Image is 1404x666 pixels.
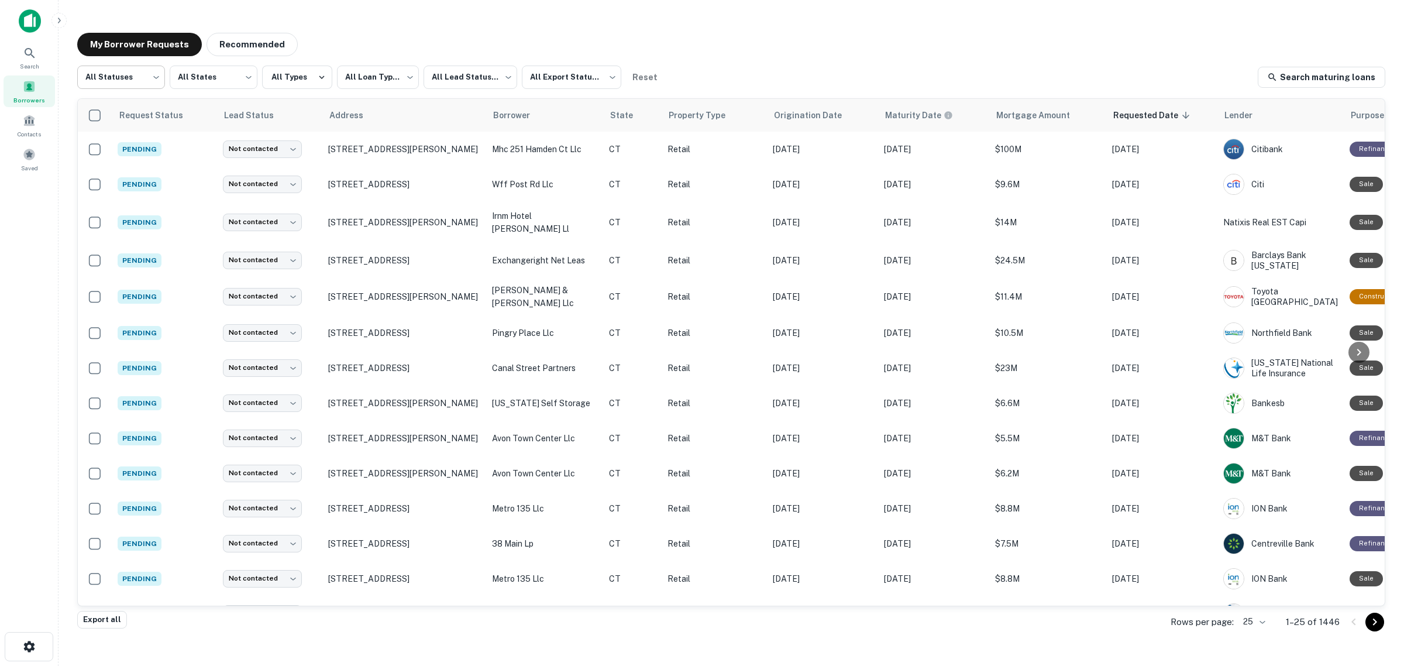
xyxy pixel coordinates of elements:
[118,502,161,516] span: Pending
[1112,178,1212,191] p: [DATE]
[20,61,39,71] span: Search
[626,66,663,89] button: Reset
[223,176,302,193] div: Not contacted
[1223,533,1338,554] div: Centreville Bank
[224,108,289,122] span: Lead Status
[773,290,872,303] p: [DATE]
[492,467,597,480] p: avon town center llc
[773,467,872,480] p: [DATE]
[1345,572,1404,629] iframe: Chat Widget
[492,572,597,585] p: metro 135 llc
[1224,139,1244,159] img: picture
[1351,108,1399,122] span: Purpose
[118,431,161,445] span: Pending
[609,362,656,375] p: CT
[773,537,872,550] p: [DATE]
[667,537,761,550] p: Retail
[118,142,161,156] span: Pending
[667,362,761,375] p: Retail
[21,163,38,173] span: Saved
[328,291,480,302] p: [STREET_ADDRESS][PERSON_NAME]
[773,327,872,339] p: [DATE]
[118,253,161,267] span: Pending
[1223,139,1338,160] div: Citibank
[223,214,302,231] div: Not contacted
[492,362,597,375] p: canal street partners
[609,537,656,550] p: CT
[217,99,322,132] th: Lead Status
[609,572,656,585] p: CT
[609,397,656,410] p: CT
[328,328,480,338] p: [STREET_ADDRESS]
[328,363,480,373] p: [STREET_ADDRESS]
[223,570,302,587] div: Not contacted
[118,396,161,410] span: Pending
[609,178,656,191] p: CT
[1112,537,1212,550] p: [DATE]
[1224,108,1268,122] span: Lender
[223,430,302,447] div: Not contacted
[1223,286,1338,307] div: Toyota [GEOGRAPHIC_DATA]
[1171,615,1234,629] p: Rows per page:
[486,99,603,132] th: Borrower
[77,611,127,629] button: Export all
[610,108,648,122] span: State
[1106,99,1217,132] th: Requested Date
[773,216,872,229] p: [DATE]
[1224,358,1244,378] img: ohionational.com.png
[1112,216,1212,229] p: [DATE]
[1258,67,1385,88] a: Search maturing loans
[773,254,872,267] p: [DATE]
[4,42,55,73] a: Search
[767,99,878,132] th: Origination Date
[884,537,983,550] p: [DATE]
[493,108,545,122] span: Borrower
[667,397,761,410] p: Retail
[1112,143,1212,156] p: [DATE]
[609,290,656,303] p: CT
[884,254,983,267] p: [DATE]
[609,432,656,445] p: CT
[995,397,1100,410] p: $6.6M
[492,537,597,550] p: 38 main lp
[492,502,597,515] p: metro 135 llc
[609,143,656,156] p: CT
[1113,108,1193,122] span: Requested Date
[667,502,761,515] p: Retail
[995,572,1100,585] p: $8.8M
[4,109,55,141] a: Contacts
[773,432,872,445] p: [DATE]
[995,216,1100,229] p: $14M
[884,397,983,410] p: [DATE]
[492,397,597,410] p: [US_STATE] self storage
[773,502,872,515] p: [DATE]
[262,66,332,89] button: All Types
[609,502,656,515] p: CT
[112,99,217,132] th: Request Status
[878,99,989,132] th: Maturity dates displayed may be estimated. Please contact the lender for the most accurate maturi...
[329,108,378,122] span: Address
[995,290,1100,303] p: $11.4M
[223,288,302,305] div: Not contacted
[492,254,597,267] p: exchangeright net leas
[1112,254,1212,267] p: [DATE]
[207,33,298,56] button: Recommended
[667,216,761,229] p: Retail
[328,503,480,514] p: [STREET_ADDRESS]
[492,143,597,156] p: mhc 251 hamden ct llc
[492,178,597,191] p: wff post rd llc
[492,210,597,235] p: irnm hotel [PERSON_NAME] ll
[1286,615,1340,629] p: 1–25 of 1446
[4,75,55,107] div: Borrowers
[1224,393,1244,413] img: picture
[223,359,302,376] div: Not contacted
[773,362,872,375] p: [DATE]
[18,129,41,139] span: Contacts
[996,108,1085,122] span: Mortgage Amount
[1224,174,1244,194] img: picture
[223,500,302,517] div: Not contacted
[328,433,480,444] p: [STREET_ADDRESS][PERSON_NAME]
[884,467,983,480] p: [DATE]
[667,327,761,339] p: Retail
[1223,393,1338,414] div: Bankesb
